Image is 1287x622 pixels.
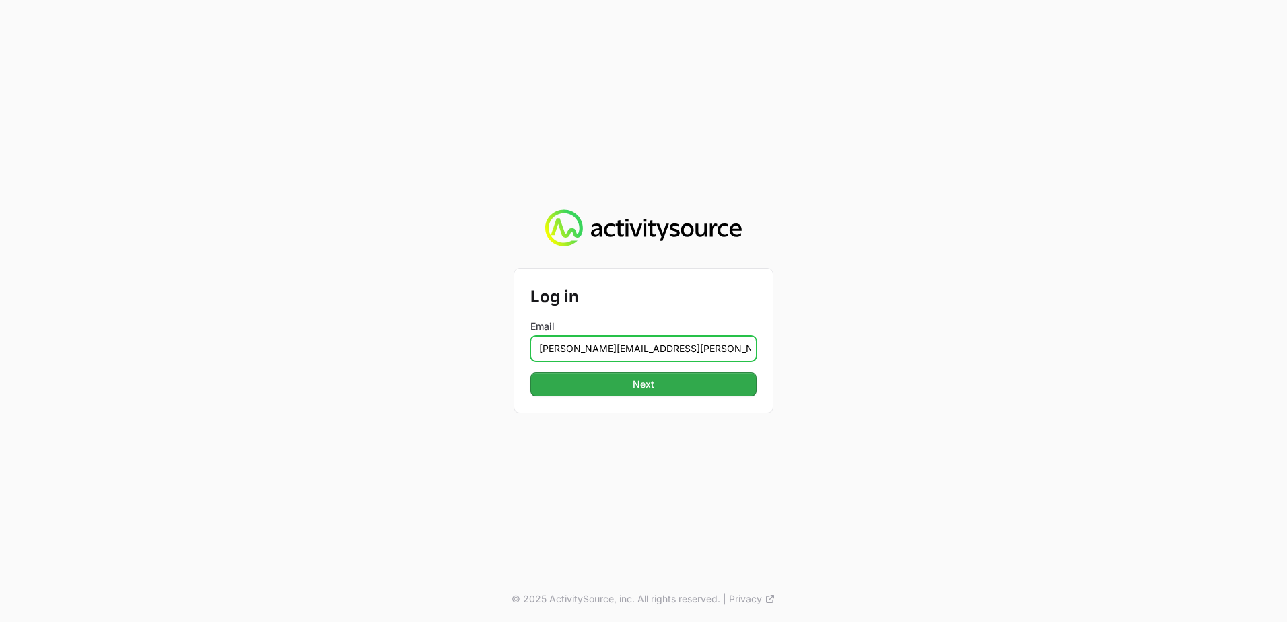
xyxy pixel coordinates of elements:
[723,592,726,606] span: |
[512,592,720,606] p: © 2025 ActivitySource, inc. All rights reserved.
[545,209,741,247] img: Activity Source
[530,285,757,309] h2: Log in
[729,592,775,606] a: Privacy
[530,320,757,333] label: Email
[530,372,757,396] button: Next
[538,376,749,392] span: Next
[530,336,757,361] input: Enter your email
